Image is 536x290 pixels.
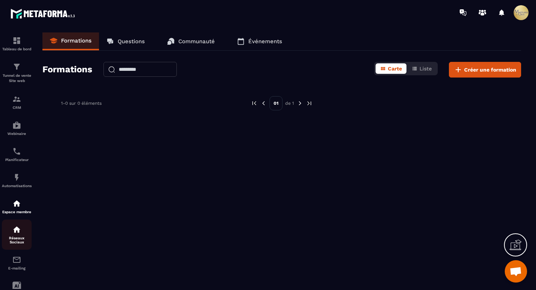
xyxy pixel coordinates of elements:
p: Formations [61,37,92,44]
span: Carte [388,66,402,72]
img: automations [12,173,21,182]
div: Ouvrir le chat [505,260,527,283]
button: Créer une formation [449,62,521,78]
span: Liste [419,66,432,72]
img: scheduler [12,147,21,156]
a: automationsautomationsAutomatisations [2,167,32,193]
a: automationsautomationsWebinaire [2,115,32,141]
a: Questions [99,32,152,50]
img: prev [260,100,267,107]
p: Réseaux Sociaux [2,236,32,244]
p: E-mailing [2,266,32,270]
img: formation [12,62,21,71]
a: Formations [42,32,99,50]
p: CRM [2,105,32,110]
img: next [297,100,303,107]
a: schedulerschedulerPlanificateur [2,141,32,167]
button: Liste [407,63,436,74]
img: formation [12,36,21,45]
p: Communauté [178,38,215,45]
img: automations [12,199,21,208]
p: de 1 [285,100,294,106]
img: logo [10,7,77,21]
a: automationsautomationsEspace membre [2,193,32,220]
img: prev [251,100,258,107]
a: formationformationTableau de bord [2,31,32,57]
img: next [306,100,313,107]
p: Espace membre [2,210,32,214]
a: Événements [230,32,290,50]
h2: Formations [42,62,92,78]
span: Créer une formation [464,66,516,73]
p: Webinaire [2,132,32,136]
button: Carte [376,63,406,74]
a: formationformationCRM [2,89,32,115]
p: Tableau de bord [2,47,32,51]
p: 1-0 sur 0 éléments [61,101,102,106]
img: social-network [12,225,21,234]
p: Questions [118,38,145,45]
img: formation [12,95,21,104]
p: 01 [269,96,283,110]
a: formationformationTunnel de vente Site web [2,57,32,89]
a: Communauté [160,32,222,50]
img: email [12,255,21,264]
p: Planificateur [2,158,32,162]
a: social-networksocial-networkRéseaux Sociaux [2,220,32,250]
p: Tunnel de vente Site web [2,73,32,83]
p: Événements [248,38,282,45]
img: automations [12,121,21,130]
a: emailemailE-mailing [2,250,32,276]
p: Automatisations [2,184,32,188]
